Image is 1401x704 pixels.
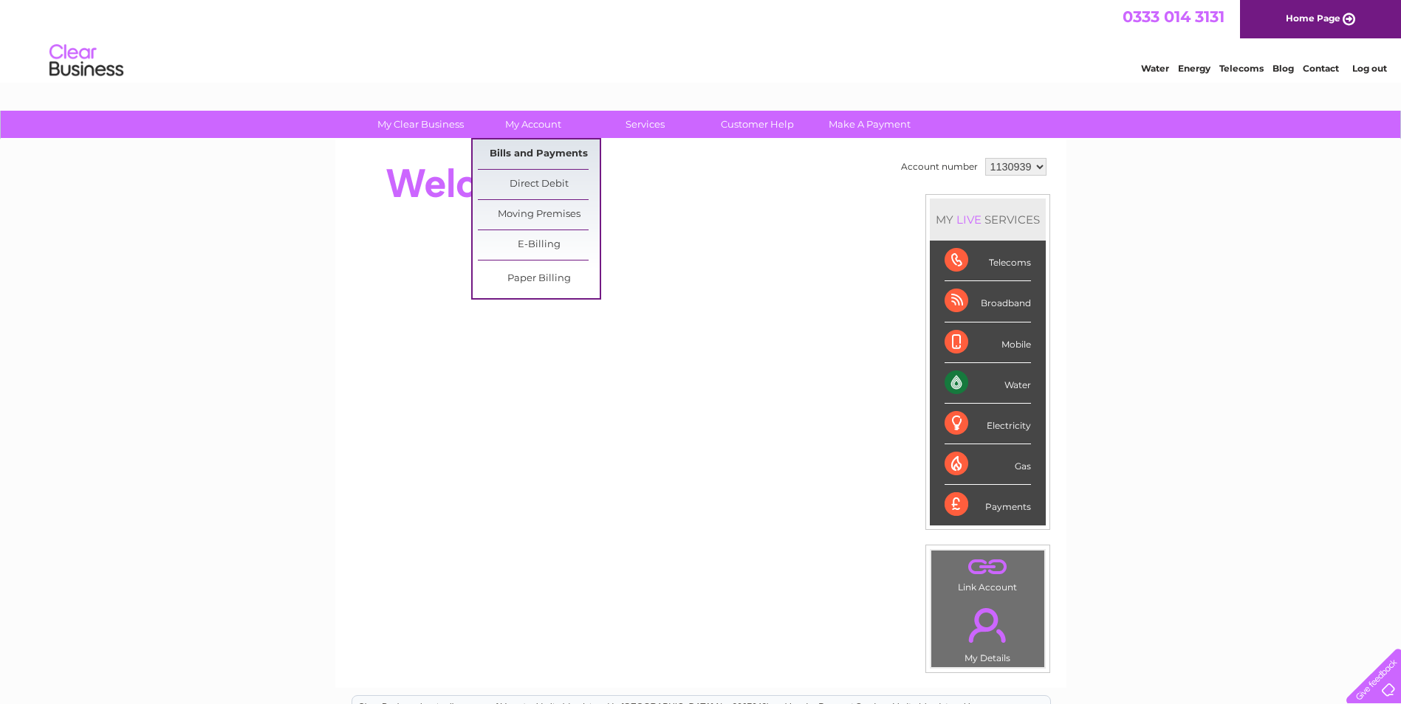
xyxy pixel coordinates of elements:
[945,241,1031,281] div: Telecoms
[897,154,982,179] td: Account number
[1178,63,1210,74] a: Energy
[1272,63,1294,74] a: Blog
[945,404,1031,444] div: Electricity
[931,596,1045,668] td: My Details
[1141,63,1169,74] a: Water
[945,444,1031,485] div: Gas
[953,213,984,227] div: LIVE
[696,111,818,138] a: Customer Help
[945,281,1031,322] div: Broadband
[1219,63,1264,74] a: Telecoms
[809,111,931,138] a: Make A Payment
[49,38,124,83] img: logo.png
[945,363,1031,404] div: Water
[935,554,1041,580] a: .
[478,264,600,294] a: Paper Billing
[360,111,482,138] a: My Clear Business
[478,230,600,260] a: E-Billing
[478,170,600,199] a: Direct Debit
[1352,63,1387,74] a: Log out
[352,8,1050,72] div: Clear Business is a trading name of Verastar Limited (registered in [GEOGRAPHIC_DATA] No. 3667643...
[945,322,1031,363] div: Mobile
[472,111,594,138] a: My Account
[584,111,706,138] a: Services
[1303,63,1339,74] a: Contact
[945,485,1031,525] div: Payments
[931,550,1045,596] td: Link Account
[478,139,600,169] a: Bills and Payments
[930,199,1046,241] div: MY SERVICES
[935,599,1041,651] a: .
[1123,7,1224,26] a: 0333 014 3131
[478,200,600,230] a: Moving Premises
